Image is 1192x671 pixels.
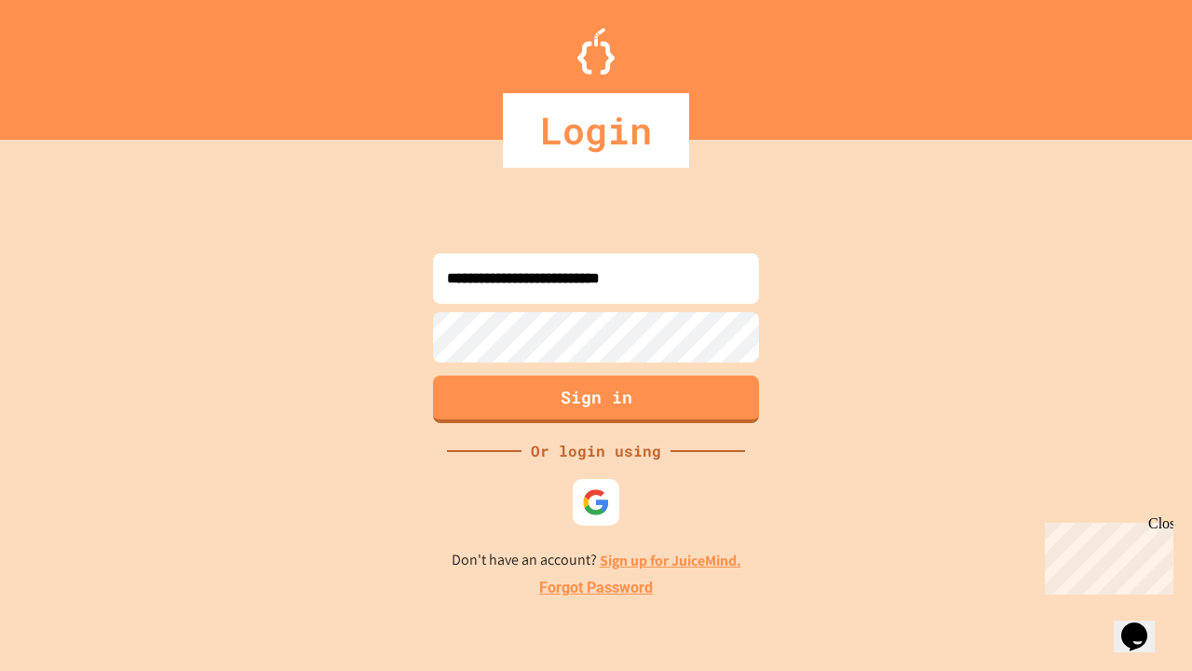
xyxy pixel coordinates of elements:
[1114,596,1173,652] iframe: chat widget
[539,577,653,599] a: Forgot Password
[1037,515,1173,595] iframe: chat widget
[582,488,610,516] img: google-icon.svg
[577,28,615,75] img: Logo.svg
[433,376,759,423] button: Sign in
[7,7,129,118] div: Chat with us now!Close
[452,549,741,572] p: Don't have an account?
[600,551,741,570] a: Sign up for JuiceMind.
[521,440,670,462] div: Or login using
[503,93,689,168] div: Login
